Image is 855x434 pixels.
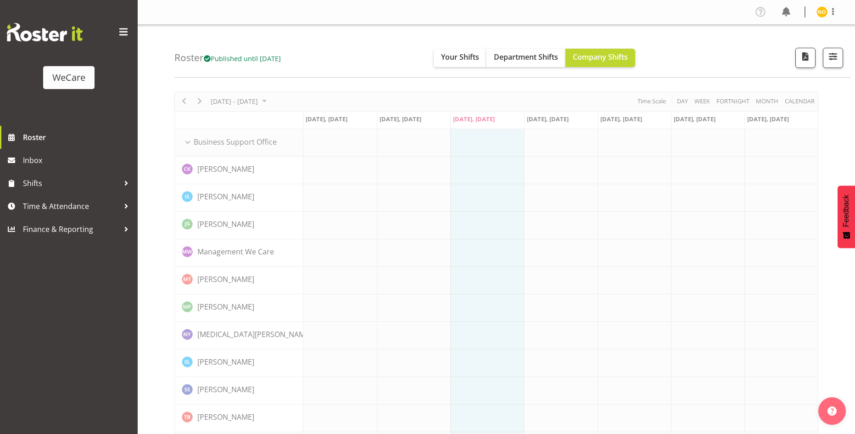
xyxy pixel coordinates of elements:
[23,130,133,144] span: Roster
[23,199,119,213] span: Time & Attendance
[494,52,558,62] span: Department Shifts
[842,195,850,227] span: Feedback
[23,153,133,167] span: Inbox
[23,222,119,236] span: Finance & Reporting
[823,48,843,68] button: Filter Shifts
[23,176,119,190] span: Shifts
[174,52,281,63] h4: Roster
[441,52,479,62] span: Your Shifts
[816,6,827,17] img: natasha-ottley11247.jpg
[7,23,83,41] img: Rosterit website logo
[434,49,486,67] button: Your Shifts
[565,49,635,67] button: Company Shifts
[52,71,85,85] div: WeCare
[486,49,565,67] button: Department Shifts
[838,186,855,248] button: Feedback - Show survey
[204,54,281,63] span: Published until [DATE]
[827,406,837,416] img: help-xxl-2.png
[573,52,628,62] span: Company Shifts
[795,48,816,68] button: Download a PDF of the roster according to the set date range.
